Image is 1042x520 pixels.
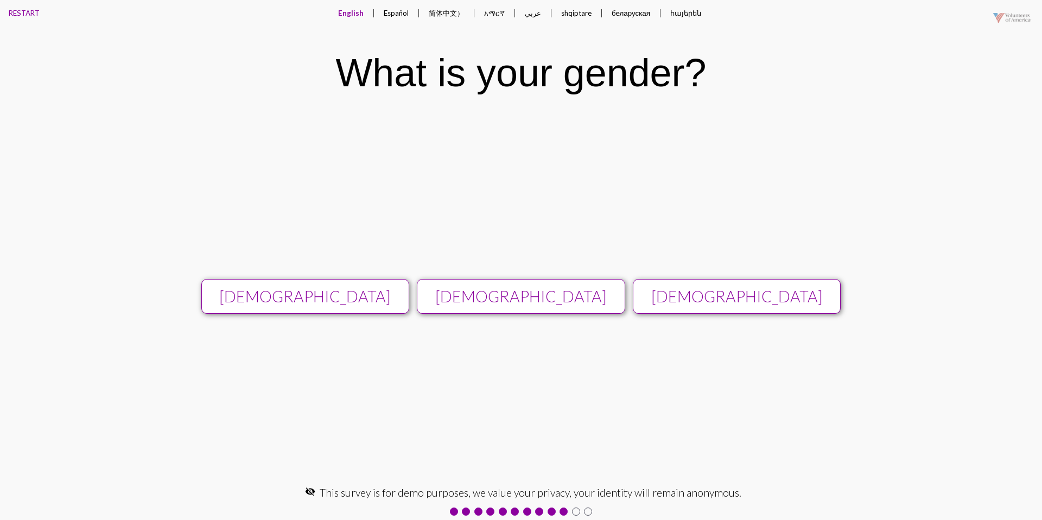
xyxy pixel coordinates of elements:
img: VOAmerica-1920-logo-pos-alpha-20210513.png [985,3,1039,33]
div: What is your gender? [336,50,707,95]
span: This survey is for demo purposes, we value your privacy, your identity will remain anonymous. [320,486,741,499]
button: [DEMOGRAPHIC_DATA] [417,279,625,314]
button: [DEMOGRAPHIC_DATA] [633,279,841,314]
mat-icon: visibility_off [305,486,315,497]
button: [DEMOGRAPHIC_DATA] [201,279,409,314]
div: [DEMOGRAPHIC_DATA] [212,287,398,306]
div: [DEMOGRAPHIC_DATA] [428,287,614,306]
div: [DEMOGRAPHIC_DATA] [644,287,830,306]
